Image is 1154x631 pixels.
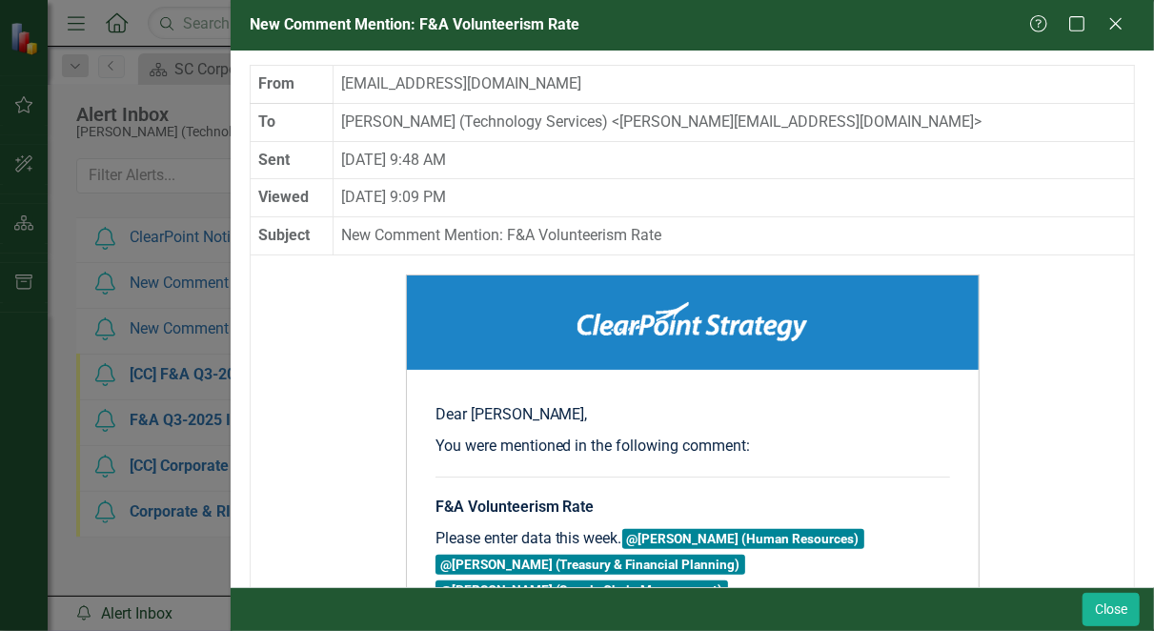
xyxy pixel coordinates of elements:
[251,103,334,141] th: To
[251,217,334,255] th: Subject
[435,404,950,426] p: Dear [PERSON_NAME],
[974,112,982,131] span: >
[435,498,595,516] strong: F&A Volunteerism Rate
[333,103,1134,141] td: [PERSON_NAME] (Technology Services) [PERSON_NAME][EMAIL_ADDRESS][DOMAIN_NAME]
[251,141,334,179] th: Sent
[333,65,1134,103] td: [EMAIL_ADDRESS][DOMAIN_NAME]
[435,436,950,458] p: You were mentioned in the following comment:
[435,555,745,575] label: @[PERSON_NAME] (Treasury & Financial Planning)
[333,141,1134,179] td: [DATE] 9:48 AM
[622,529,864,549] label: @[PERSON_NAME] (Human Resources)
[250,15,579,33] span: New Comment Mention: F&A Volunteerism Rate
[612,112,619,131] span: <
[1083,593,1140,626] button: Close
[435,580,728,600] label: @[PERSON_NAME] (Supply Chain Management)
[333,179,1134,217] td: [DATE] 9:09 PM
[251,65,334,103] th: From
[251,179,334,217] th: Viewed
[333,217,1134,255] td: New Comment Mention: F&A Volunteerism Rate
[577,302,807,341] img: ClearPoint Strategy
